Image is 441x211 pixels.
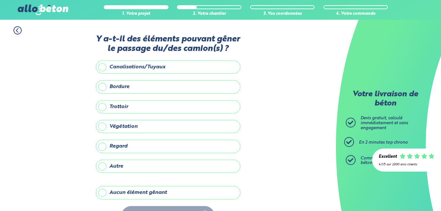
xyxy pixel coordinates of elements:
iframe: Help widget launcher [383,185,434,204]
img: allobéton [18,5,68,15]
label: Aucun élément gênant [96,186,240,199]
label: Y a-t-il des éléments pouvant gêner le passage du/des camion(s) ? [96,35,240,54]
div: 3. Vos coordonnées [250,12,315,16]
div: 1. Votre projet [104,12,168,16]
label: Trottoir [96,100,240,113]
label: Autre [96,160,240,173]
label: Canalisations/Tuyaux [96,60,240,74]
label: Végétation [96,120,240,133]
label: Bordure [96,80,240,93]
label: Regard [96,140,240,153]
div: 4. Votre commande [323,12,388,16]
div: 2. Votre chantier [177,12,241,16]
